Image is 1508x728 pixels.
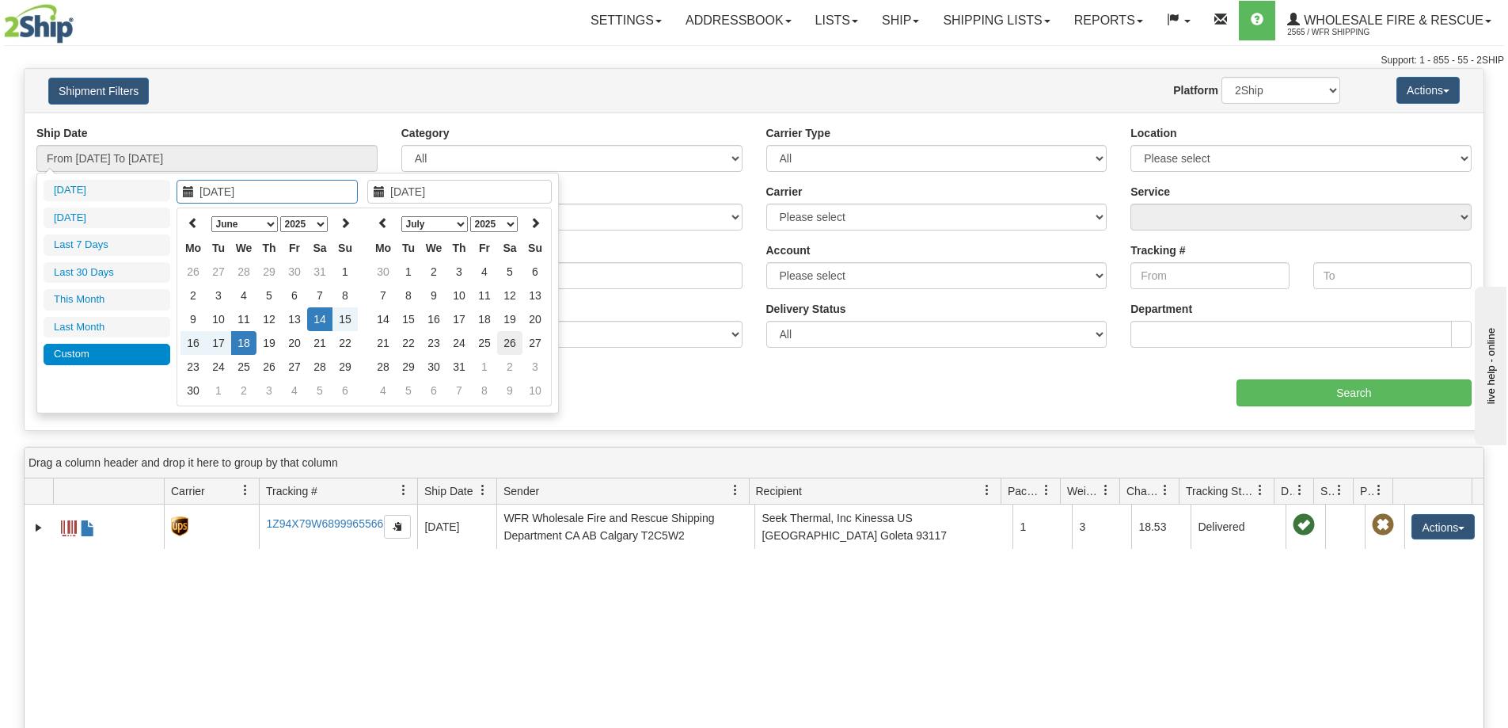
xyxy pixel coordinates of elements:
label: Category [401,125,450,141]
td: 5 [256,284,282,307]
td: 21 [307,331,332,355]
td: 14 [370,307,396,331]
input: To [1313,262,1472,289]
a: Shipment Issues filter column settings [1326,477,1353,504]
a: Pickup Status filter column settings [1366,477,1392,504]
td: 21 [370,331,396,355]
td: 31 [446,355,472,379]
td: 29 [332,355,358,379]
li: Last 30 Days [44,262,170,284]
td: 29 [256,260,282,284]
label: Carrier [766,184,803,200]
img: 8 - UPS [171,516,188,536]
td: 9 [497,379,522,402]
td: 29 [396,355,421,379]
th: Sa [307,236,332,260]
td: 8 [472,379,497,402]
th: Sa [497,236,522,260]
td: 6 [282,284,307,307]
span: Delivery Status [1281,483,1294,499]
td: 1 [206,379,231,402]
th: Tu [396,236,421,260]
li: [DATE] [44,180,170,201]
a: Commercial Invoice [80,513,96,539]
li: Custom [44,344,170,365]
a: Lists [803,1,870,40]
td: 3 [446,260,472,284]
td: 25 [472,331,497,355]
label: Location [1130,125,1176,141]
div: Support: 1 - 855 - 55 - 2SHIP [4,54,1504,67]
td: 17 [206,331,231,355]
th: Mo [370,236,396,260]
label: Platform [1173,82,1218,98]
td: 4 [370,379,396,402]
td: 22 [332,331,358,355]
td: 31 [307,260,332,284]
a: Recipient filter column settings [974,477,1001,504]
td: 10 [446,284,472,307]
a: Packages filter column settings [1033,477,1060,504]
td: 16 [421,307,446,331]
a: Ship Date filter column settings [469,477,496,504]
td: WFR Wholesale Fire and Rescue Shipping Department CA AB Calgary T2C5W2 [496,505,754,549]
td: 8 [332,284,358,307]
a: Reports [1062,1,1155,40]
td: 16 [180,331,206,355]
input: From [1130,262,1289,289]
td: 30 [421,355,446,379]
span: Recipient [756,483,802,499]
td: 17 [446,307,472,331]
th: Su [332,236,358,260]
td: 9 [180,307,206,331]
li: Last Month [44,317,170,338]
td: 4 [231,284,256,307]
td: 2 [231,379,256,402]
span: Pickup Not Assigned [1372,514,1394,536]
span: Shipment Issues [1320,483,1334,499]
span: Packages [1008,483,1041,499]
a: Tracking Status filter column settings [1247,477,1274,504]
th: Mo [180,236,206,260]
td: 18 [231,331,256,355]
td: 10 [522,379,548,402]
label: Carrier Type [766,125,830,141]
td: 7 [446,379,472,402]
td: 12 [256,307,282,331]
span: Weight [1067,483,1100,499]
td: 1 [396,260,421,284]
span: 2565 / WFR Shipping [1287,25,1406,40]
td: 6 [332,379,358,402]
td: 22 [396,331,421,355]
td: 15 [396,307,421,331]
td: 30 [180,379,206,402]
td: 30 [370,260,396,284]
td: 6 [522,260,548,284]
div: grid grouping header [25,448,1483,478]
span: Charge [1126,483,1160,499]
a: Delivery Status filter column settings [1286,477,1313,504]
td: 3 [206,284,231,307]
li: This Month [44,289,170,311]
td: 18.53 [1131,505,1191,549]
td: 27 [282,355,307,379]
td: 11 [472,284,497,307]
td: 24 [206,355,231,379]
th: We [421,236,446,260]
td: 23 [421,331,446,355]
td: 14 [307,307,332,331]
a: Sender filter column settings [722,477,749,504]
td: 25 [231,355,256,379]
td: 1 [472,355,497,379]
span: WHOLESALE FIRE & RESCUE [1300,13,1483,27]
th: Tu [206,236,231,260]
td: 28 [231,260,256,284]
a: WHOLESALE FIRE & RESCUE 2565 / WFR Shipping [1275,1,1503,40]
span: Carrier [171,483,205,499]
td: 27 [522,331,548,355]
td: 2 [497,355,522,379]
label: Account [766,242,811,258]
td: 7 [307,284,332,307]
td: 26 [497,331,522,355]
td: 10 [206,307,231,331]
